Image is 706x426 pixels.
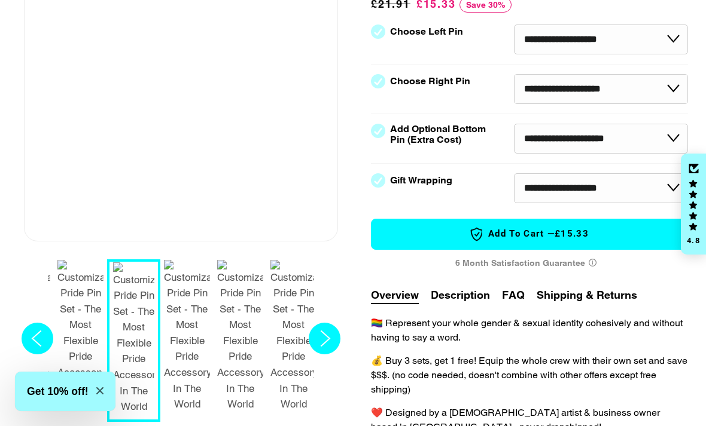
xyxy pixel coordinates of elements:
[371,316,688,345] p: 🏳️‍🌈 Represent your whole gender & sexual identity cohesively and without having to say a word.
[18,259,57,422] button: Previous slide
[214,259,267,418] button: 6 / 7
[217,260,263,412] img: Customizable Pride Pin Set - The Most Flexible Pride Accessory In The World
[502,287,525,303] button: FAQ
[371,219,688,250] button: Add to Cart —£15.33
[57,260,104,412] img: Customizable Pride Pin Set - The Most Flexible Pride Accessory In The World
[537,287,637,303] button: Shipping & Returns
[371,287,419,304] button: Overview
[54,259,107,418] button: 3 / 7
[686,237,701,244] div: 4.8
[371,354,688,397] p: 💰 Buy 3 sets, get 1 free! Equip the whole crew with their own set and save $$$. (no code needed, ...
[555,228,589,240] span: £15.33
[270,260,317,412] img: Customizable Pride Pin Set - The Most Flexible Pride Accessory In The World
[267,259,320,418] button: 7 / 7
[431,287,490,303] button: Description
[107,259,160,422] button: 4 / 7
[390,175,452,186] label: Gift Wrapping
[113,262,154,415] img: Customizable Pride Pin Set - The Most Flexible Pride Accessory In The World
[389,226,670,242] span: Add to Cart —
[164,260,210,412] img: Customizable Pride Pin Set - The Most Flexible Pride Accessory In The World
[681,154,706,255] div: Click to open Judge.me floating reviews tab
[371,252,688,274] div: 6 Month Satisfaction Guarantee
[305,259,344,422] button: Next slide
[160,259,214,418] button: 5 / 7
[390,124,491,145] label: Add Optional Bottom Pin (Extra Cost)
